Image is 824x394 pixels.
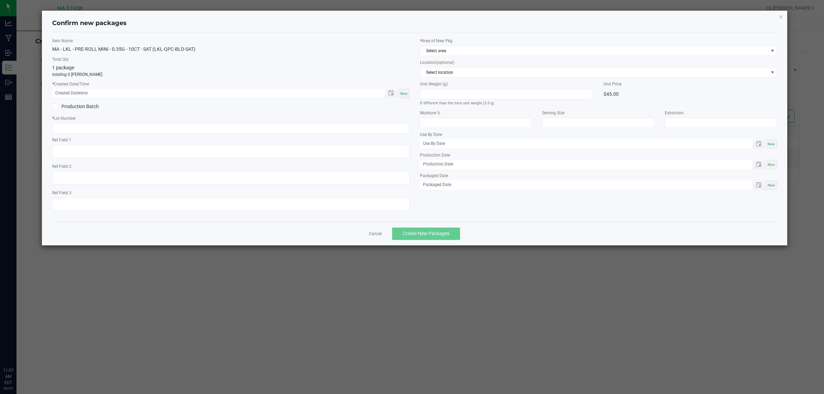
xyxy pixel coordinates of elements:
[420,46,768,56] span: Select area
[604,81,777,87] label: Unit Price
[400,92,408,95] span: Now
[52,71,410,78] p: totaling 0 [PERSON_NAME]
[420,67,777,78] span: NO DATA FOUND
[52,89,378,97] input: Created Datetime
[392,228,460,240] button: Create New Packages
[542,110,654,116] label: Serving Size
[7,339,27,360] iframe: Resource center
[753,160,766,169] span: Toggle popup
[604,89,777,99] div: $45.00
[52,115,410,121] label: Lot Number
[403,231,449,236] span: Create New Packages
[665,110,777,116] label: Extraction
[52,46,410,53] div: MA - LKL - PRE-ROLL MINI - 0.35G - 10CT - SAT (LKL-QPC-BLD-SAT)
[52,19,777,28] h4: Confirm new packages
[420,160,746,169] input: Production Date
[420,181,746,189] input: Packaged Date
[768,163,775,166] span: Now
[768,142,775,146] span: Now
[52,56,410,62] label: Total Qty
[420,131,777,138] label: Use By Date
[420,101,494,105] small: If different than the item unit weight (3.5 g)
[420,68,768,77] span: Select location
[768,183,775,187] span: Now
[52,190,410,196] label: Ref Field 3
[420,139,746,148] input: Use By Date
[436,60,454,65] span: (optional)
[52,163,410,170] label: Ref Field 2
[52,137,410,143] label: Ref Field 1
[420,59,777,66] label: Location
[753,181,766,190] span: Toggle popup
[369,231,382,237] a: Cancel
[420,38,777,44] label: Area of New Pkg
[420,81,593,87] label: Unit Weight (g)
[420,152,777,158] label: Production Date
[52,81,410,87] label: Created Date/Time
[52,103,226,110] label: Production Batch
[420,110,532,116] label: Moisture %
[420,173,777,179] label: Packaged Date
[52,38,410,44] label: Item Name
[385,89,399,97] span: Toggle popup
[753,139,766,149] span: Toggle popup
[52,65,74,70] span: 1 package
